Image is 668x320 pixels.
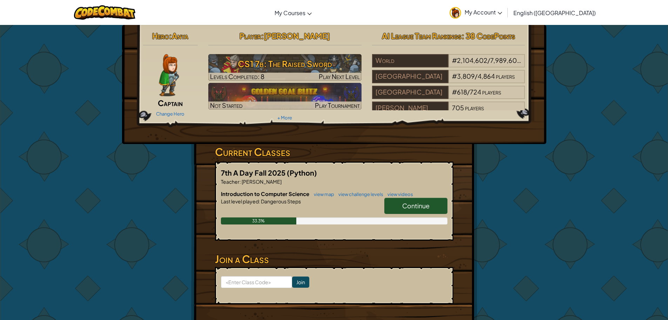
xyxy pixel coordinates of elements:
span: Teacher [221,178,239,185]
span: : [259,198,260,204]
span: players [522,56,541,64]
div: [PERSON_NAME] [372,102,448,115]
span: [PERSON_NAME] [241,178,282,185]
a: English ([GEOGRAPHIC_DATA]) [510,3,599,22]
a: My Account [446,1,506,24]
h3: CS1 7b: The Raised Sword [208,56,362,72]
span: 724 [470,88,481,96]
span: : 38 CodePoints [461,31,515,41]
span: players [465,104,484,112]
span: My Courses [275,9,305,17]
a: view challenge levels [335,191,383,197]
span: # [452,88,457,96]
a: Not StartedPlay Tournament [208,83,362,110]
a: [PERSON_NAME]705players [372,108,525,116]
span: Captain [158,98,183,108]
a: view map [310,191,334,197]
span: : [239,178,241,185]
span: Dangerous Steps [260,198,301,204]
span: My Account [465,8,502,16]
div: 33.3% [221,217,296,224]
span: 7,989,602 [490,56,521,64]
img: Golden Goal [208,83,362,110]
img: CS1 7b: The Raised Sword [208,54,362,81]
a: view videos [384,191,413,197]
span: 4,864 [478,72,495,80]
span: 618 [457,88,467,96]
a: [GEOGRAPHIC_DATA]#3,809/4,864players [372,77,525,85]
span: # [452,72,457,80]
span: 7th A Day Fall 2025 [221,168,287,177]
h3: Current Classes [215,144,453,160]
span: Not Started [210,101,243,109]
img: avatar [450,7,461,19]
span: : [169,31,172,41]
span: [PERSON_NAME] [264,31,330,41]
span: / [487,56,490,64]
span: / [467,88,470,96]
input: Join [292,276,309,288]
span: / [475,72,478,80]
h3: Join a Class [215,251,453,267]
span: players [496,72,515,80]
span: Introduction to Computer Science [221,190,310,197]
img: CodeCombat logo [74,5,135,20]
span: Anya [172,31,188,41]
span: Play Next Level [319,72,360,80]
span: 705 [452,104,464,112]
span: 3,809 [457,72,475,80]
a: My Courses [271,3,315,22]
span: 2,104,602 [457,56,487,64]
span: English ([GEOGRAPHIC_DATA]) [513,9,596,17]
a: + More [277,115,292,120]
a: Play Next Level [208,54,362,81]
span: Levels Completed: 8 [210,72,264,80]
a: Change Hero [156,111,184,117]
a: World#2,104,602/7,989,602players [372,61,525,69]
span: Last level played [221,198,259,204]
span: Hero [152,31,169,41]
span: Play Tournament [315,101,360,109]
span: # [452,56,457,64]
span: Player [239,31,261,41]
span: AI League Team Rankings [382,31,461,41]
span: players [482,88,501,96]
div: World [372,54,448,67]
span: (Python) [287,168,317,177]
div: [GEOGRAPHIC_DATA] [372,70,448,83]
input: <Enter Class Code> [221,276,292,288]
span: Continue [402,202,430,210]
div: [GEOGRAPHIC_DATA] [372,86,448,99]
a: [GEOGRAPHIC_DATA]#618/724players [372,92,525,100]
span: : [261,31,264,41]
img: captain-pose.png [159,54,179,96]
